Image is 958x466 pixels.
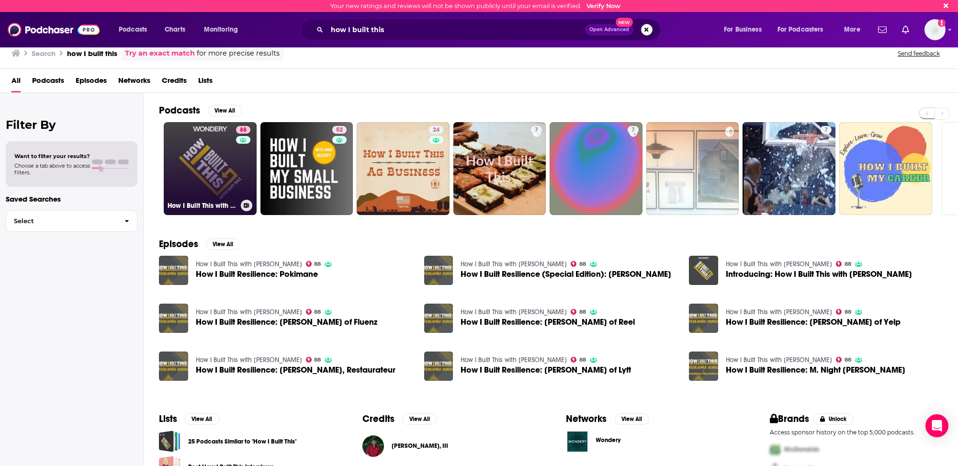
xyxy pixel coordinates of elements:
h2: Lists [159,413,177,425]
a: ListsView All [159,413,219,425]
span: All [11,73,21,92]
div: Search podcasts, credits, & more... [310,19,670,41]
a: How I Built This with Guy Raz [726,308,832,316]
a: Credits [162,73,187,92]
span: Networks [118,73,150,92]
span: Charts [165,23,185,36]
span: Monitoring [204,23,238,36]
a: 88 [836,357,851,363]
button: open menu [717,22,774,37]
a: Podchaser - Follow, Share and Rate Podcasts [8,21,100,39]
a: How I Built This with Guy Raz [196,260,302,268]
a: How I Built Resilience: Pokimane [196,270,318,278]
span: New [616,18,633,27]
img: How I Built Resilience (Special Edition): Guy Raz [424,256,453,285]
a: Verify Now [586,2,620,10]
button: Send feedback [895,49,943,57]
a: 7 [743,122,835,215]
span: How I Built Resilience: [PERSON_NAME] of Yelp [726,318,901,326]
span: 88 [845,310,851,314]
p: Access sponsor history on the top 5,000 podcasts. [770,429,943,436]
img: How I Built Resilience: Daniela Corrente of Reel [424,304,453,333]
h2: Podcasts [159,104,200,116]
a: How I Built This with Guy Raz [461,260,567,268]
span: More [844,23,860,36]
button: open menu [197,22,250,37]
span: 88 [845,262,851,266]
a: Podcasts [32,73,64,92]
button: L. T. Wright, IIIL. T. Wright, III [362,431,535,461]
a: How I Built Resilience: Daniela Corrente of Reel [461,318,635,326]
span: Podcasts [119,23,147,36]
a: How I Built Resilience: M. Night Shyamalan [726,366,905,374]
span: Episodes [76,73,107,92]
a: Introducing: How I Built This with Guy Raz [726,270,912,278]
span: Want to filter your results? [14,153,90,159]
a: How I Built This with Guy Raz [461,308,567,316]
h2: Credits [362,413,394,425]
a: 7 [550,122,642,215]
button: Open AdvancedNew [585,24,633,35]
a: 7 [531,126,542,134]
img: Wondery logo [566,431,588,453]
span: How I Built Resilience: [PERSON_NAME] of Lyft [461,366,631,374]
span: McDonalds [784,445,819,454]
span: How I Built Resilience (Special Edition): [PERSON_NAME] [461,270,671,278]
a: How I Built Resilience (Special Edition): Guy Raz [461,270,671,278]
img: First Pro Logo [766,440,784,459]
span: How I Built Resilience: M. Night [PERSON_NAME] [726,366,905,374]
a: How I Built This with Guy Raz [461,356,567,364]
img: How I Built Resilience: John Zimmer of Lyft [424,352,453,381]
span: Open Advanced [589,27,629,32]
button: View All [206,239,240,250]
h2: Brands [770,413,810,425]
span: 88 [579,310,586,314]
a: L. T. Wright, III [392,442,448,450]
a: How I Built Resilience: Jeremy Stoppelman of Yelp [726,318,901,326]
img: Introducing: How I Built This with Guy Raz [689,256,718,285]
a: Show notifications dropdown [898,22,913,38]
a: 88 [836,261,851,267]
img: How I Built Resilience: Vivian Ku, Restaurateur [159,352,188,381]
span: For Business [724,23,762,36]
button: open menu [837,22,872,37]
button: View All [208,105,242,116]
span: 7 [535,125,538,135]
div: Your new ratings and reviews will not be shown publicly until your email is verified. [330,2,620,10]
button: Unlock [813,413,854,425]
span: 88 [579,358,586,362]
span: How I Built Resilience: [PERSON_NAME] of Fluenz [196,318,377,326]
button: Show profile menu [924,19,946,40]
span: 7 [824,125,828,135]
a: How I Built Resilience: Vivian Ku, Restaurateur [196,366,395,374]
span: For Podcasters [778,23,823,36]
button: View All [185,413,219,425]
h3: how I built this [67,49,117,58]
a: How I Built This with Guy Raz [726,356,832,364]
span: 88 [314,262,321,266]
a: 24 [429,126,443,134]
img: How I Built Resilience: M. Night Shyamalan [689,352,718,381]
a: NetworksView All [566,413,649,425]
a: 7 [453,122,546,215]
span: [PERSON_NAME], III [392,442,448,450]
span: Wondery [596,436,621,444]
a: How I Built Resilience: Sonia Gil of Fluenz [196,318,377,326]
a: 88 [306,309,321,315]
a: 52 [332,126,347,134]
a: EpisodesView All [159,238,240,250]
a: 7 [628,126,639,134]
span: 88 [314,358,321,362]
span: 88 [579,262,586,266]
span: 24 [433,125,440,135]
a: 88 [236,126,250,134]
h2: Networks [566,413,607,425]
a: Wondery logoWondery [566,431,739,453]
a: How I Built This with Guy Raz [196,356,302,364]
a: How I Built This with Guy Raz [726,260,832,268]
